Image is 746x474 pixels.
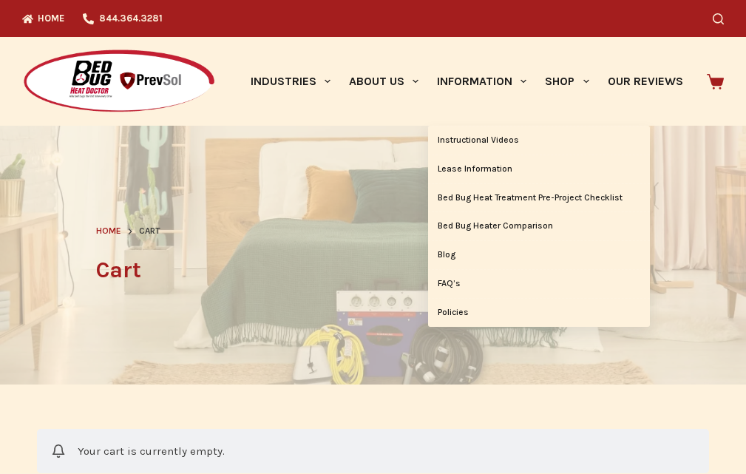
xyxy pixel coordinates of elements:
a: Bed Bug Heater Comparison [428,212,650,240]
img: Prevsol/Bed Bug Heat Doctor [22,49,216,115]
a: Our Reviews [598,37,692,126]
span: Home [96,226,121,236]
a: Policies [428,299,650,327]
span: Cart [139,224,160,239]
h1: Cart [96,254,651,287]
button: Search [713,13,724,24]
a: Shop [536,37,598,126]
a: Home [96,224,121,239]
a: Information [428,37,536,126]
a: Bed Bug Heat Treatment Pre-Project Checklist [428,184,650,212]
div: Your cart is currently empty. [37,429,708,473]
a: Instructional Videos [428,126,650,155]
a: Industries [241,37,339,126]
a: FAQ’s [428,270,650,298]
a: Blog [428,241,650,269]
nav: Primary [241,37,692,126]
a: About Us [339,37,427,126]
a: Lease Information [428,155,650,183]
